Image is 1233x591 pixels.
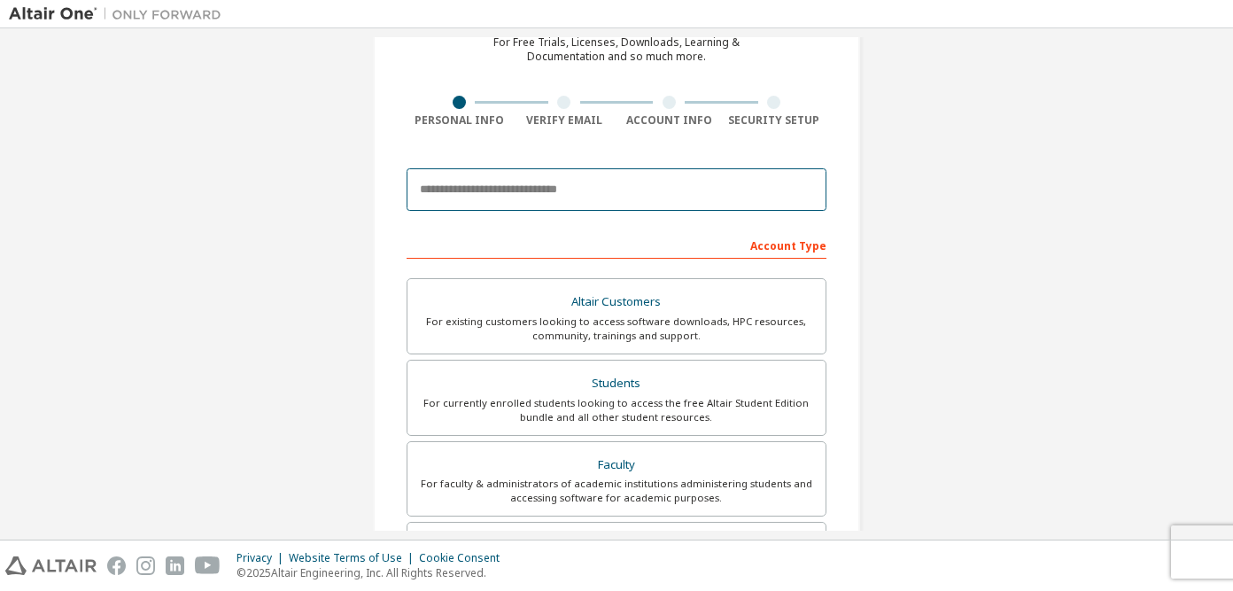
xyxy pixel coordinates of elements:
div: Verify Email [512,113,617,128]
div: For Free Trials, Licenses, Downloads, Learning & Documentation and so much more. [493,35,740,64]
div: Cookie Consent [419,551,510,565]
div: Personal Info [407,113,512,128]
img: linkedin.svg [166,556,184,575]
img: Altair One [9,5,230,23]
div: For currently enrolled students looking to access the free Altair Student Edition bundle and all ... [418,396,815,424]
div: Security Setup [722,113,827,128]
div: Account Type [407,230,826,259]
img: altair_logo.svg [5,556,97,575]
div: Privacy [237,551,289,565]
div: Website Terms of Use [289,551,419,565]
img: facebook.svg [107,556,126,575]
div: For existing customers looking to access software downloads, HPC resources, community, trainings ... [418,315,815,343]
img: youtube.svg [195,556,221,575]
div: For faculty & administrators of academic institutions administering students and accessing softwa... [418,477,815,505]
div: Students [418,371,815,396]
div: Altair Customers [418,290,815,315]
div: Faculty [418,453,815,478]
img: instagram.svg [136,556,155,575]
div: Account Info [616,113,722,128]
p: © 2025 Altair Engineering, Inc. All Rights Reserved. [237,565,510,580]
